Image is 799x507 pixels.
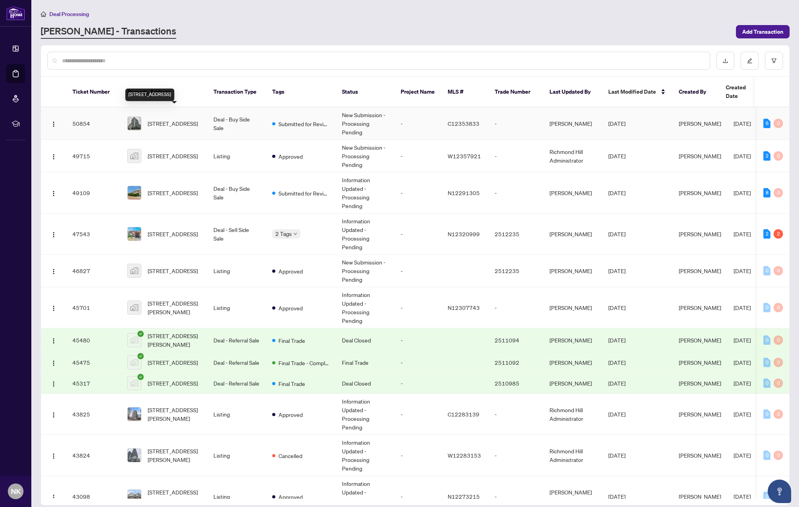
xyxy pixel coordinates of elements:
span: [DATE] [608,411,625,418]
span: Final Trade [278,379,305,388]
div: 0 [763,409,770,419]
td: Information Updated - Processing Pending [336,214,394,255]
button: Add Transaction [736,25,790,38]
th: Last Modified Date [602,77,672,107]
td: - [394,172,441,214]
td: - [394,373,441,394]
span: Add Transaction [742,25,783,38]
span: [DATE] [608,230,625,237]
span: Cancelled [278,451,302,460]
span: [STREET_ADDRESS][PERSON_NAME] [148,447,201,464]
button: download [716,52,734,70]
img: Logo [51,381,57,387]
td: 46827 [66,255,121,287]
td: 50854 [66,107,121,140]
td: 43824 [66,435,121,476]
td: - [394,435,441,476]
span: Submitted for Review [278,189,329,197]
td: - [394,328,441,352]
td: - [394,214,441,255]
th: Status [336,77,394,107]
td: 45480 [66,328,121,352]
span: Approved [278,493,303,501]
span: Created Date [726,83,759,100]
td: Deal - Buy Side Sale [207,172,266,214]
span: [DATE] [734,120,751,127]
td: Information Updated - Processing Pending [336,435,394,476]
img: thumbnail-img [128,186,141,199]
td: - [394,255,441,287]
span: [PERSON_NAME] [679,120,721,127]
span: [DATE] [734,267,751,274]
td: - [488,394,543,435]
span: [STREET_ADDRESS] [148,266,198,275]
td: 2512235 [488,255,543,287]
td: [PERSON_NAME] [543,172,602,214]
button: edit [741,52,759,70]
img: Logo [51,360,57,366]
span: [STREET_ADDRESS][PERSON_NAME][PERSON_NAME] [148,488,201,505]
span: W12283153 [448,452,481,459]
span: [DATE] [608,380,625,387]
span: [DATE] [608,337,625,344]
div: 6 [763,119,770,128]
td: [PERSON_NAME] [543,214,602,255]
div: 2 [763,151,770,161]
span: [STREET_ADDRESS][PERSON_NAME] [148,299,201,316]
img: Logo [51,494,57,500]
span: [DATE] [734,230,751,237]
span: [PERSON_NAME] [679,189,721,196]
div: 2 [774,229,783,239]
td: 45701 [66,287,121,328]
span: check-circle [137,353,144,359]
td: Information Updated - Processing Pending [336,172,394,214]
td: 45317 [66,373,121,394]
span: [PERSON_NAME] [679,452,721,459]
td: 2512235 [488,214,543,255]
td: 49715 [66,140,121,172]
span: [PERSON_NAME] [679,493,721,500]
td: Deal Closed [336,373,394,394]
span: down [293,232,297,236]
td: 2511094 [488,328,543,352]
div: [STREET_ADDRESS] [125,89,174,101]
div: 0 [774,335,783,345]
div: 0 [763,303,770,312]
span: [DATE] [734,380,751,387]
span: [STREET_ADDRESS] [148,152,198,160]
span: home [41,11,46,17]
td: 43825 [66,394,121,435]
span: Approved [278,410,303,419]
td: - [488,140,543,172]
button: Logo [47,490,60,503]
img: Logo [51,121,57,127]
img: thumbnail-img [128,490,141,503]
span: Approved [278,267,303,275]
button: Logo [47,150,60,162]
span: [DATE] [608,120,625,127]
div: 0 [763,335,770,345]
span: [DATE] [734,152,751,159]
td: Information Updated - Processing Pending [336,287,394,328]
td: New Submission - Processing Pending [336,255,394,287]
img: Logo [51,305,57,311]
th: Transaction Type [207,77,266,107]
span: N12307743 [448,304,480,311]
span: Submitted for Review [278,120,329,128]
span: [PERSON_NAME] [679,304,721,311]
span: [PERSON_NAME] [679,337,721,344]
span: [DATE] [608,152,625,159]
td: - [488,172,543,214]
img: Logo [51,232,57,238]
div: 2 [763,229,770,239]
div: 0 [763,451,770,460]
th: Property Address [121,77,207,107]
div: 0 [763,378,770,388]
div: 0 [774,409,783,419]
span: NK [11,486,21,497]
span: [STREET_ADDRESS][PERSON_NAME] [148,331,201,349]
td: Deal Closed [336,328,394,352]
span: [DATE] [608,304,625,311]
td: 2510985 [488,373,543,394]
img: Logo [51,412,57,418]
